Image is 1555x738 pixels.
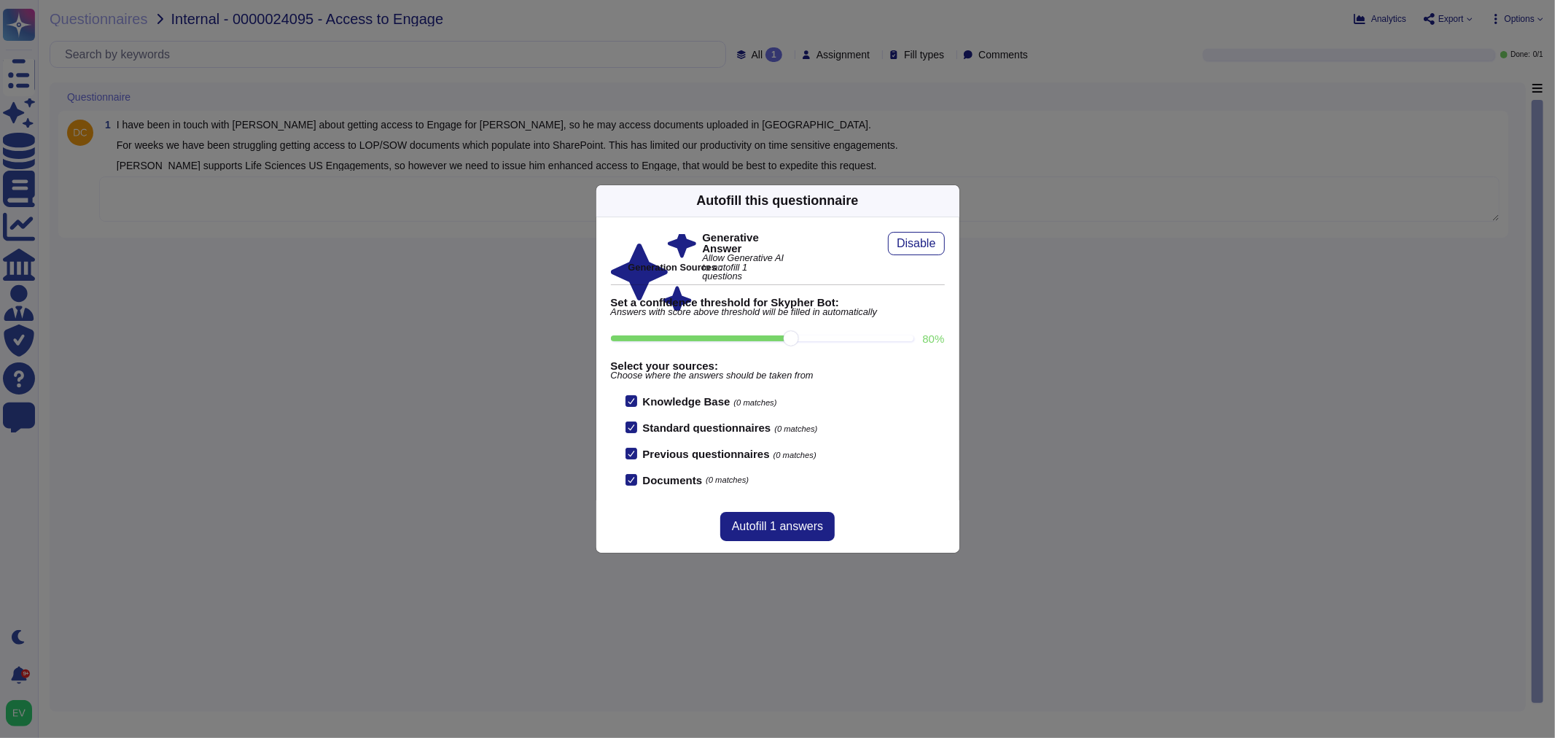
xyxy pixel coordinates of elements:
b: Documents [643,475,703,486]
span: (0 matches) [773,451,817,459]
span: (0 matches) [734,398,777,407]
b: Generation Sources : [628,262,722,273]
span: (0 matches) [774,424,817,433]
div: Autofill this questionnaire [696,191,858,211]
b: Set a confidence threshold for Skypher Bot: [611,297,945,308]
label: 80 % [922,333,944,344]
b: Previous questionnaires [643,448,770,460]
b: Select your sources: [611,360,945,371]
b: Standard questionnaires [643,422,771,434]
button: Disable [888,232,944,255]
span: Answers with score above threshold will be filled in automatically [611,308,945,317]
b: Knowledge Base [643,395,730,408]
span: Autofill 1 answers [732,521,823,532]
span: Allow Generative AI to autofill 1 questions [702,254,788,281]
button: Autofill 1 answers [720,512,835,541]
span: (0 matches) [706,476,749,484]
span: Disable [897,238,935,249]
span: Choose where the answers should be taken from [611,371,945,381]
b: Generative Answer [702,232,788,254]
